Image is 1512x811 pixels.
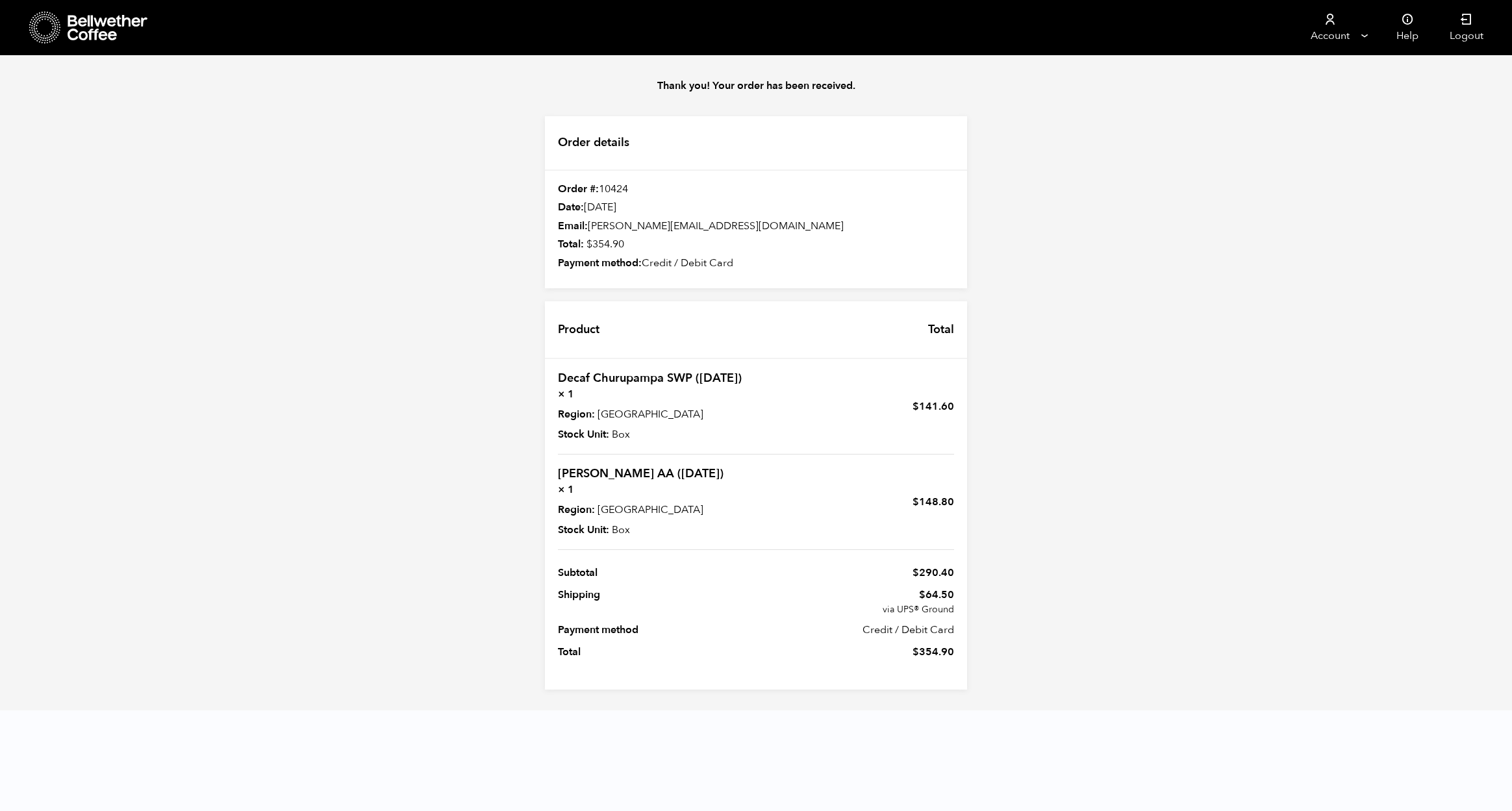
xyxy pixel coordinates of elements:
[558,386,748,402] strong: × 1
[558,502,748,518] p: [GEOGRAPHIC_DATA]
[586,237,592,251] span: $
[532,78,980,94] p: Thank you! Your order has been received.
[913,399,954,414] bdi: 141.60
[756,619,954,641] td: Credit / Debit Card
[913,645,919,659] span: $
[558,237,584,251] strong: Total:
[558,619,756,641] th: Payment method
[558,370,742,386] a: Decaf Churupampa SWP ([DATE])
[558,584,756,619] th: Shipping
[545,201,967,215] div: [DATE]
[915,301,967,358] th: Total
[558,256,642,270] strong: Payment method:
[558,406,595,422] strong: Region:
[545,301,612,358] th: Product
[545,116,967,171] h2: Order details
[913,566,919,580] span: $
[756,603,954,616] small: via UPS® Ground
[558,219,588,233] strong: Email:
[545,182,967,197] div: 10424
[558,427,609,442] strong: Stock Unit:
[913,645,954,659] span: 354.90
[545,256,967,271] div: Credit / Debit Card
[558,182,599,196] strong: Order #:
[756,587,954,603] span: 64.50
[558,502,595,518] strong: Region:
[586,237,624,251] bdi: 354.90
[558,482,748,497] strong: × 1
[558,427,748,442] p: Box
[558,562,756,584] th: Subtotal
[558,466,724,482] a: [PERSON_NAME] AA ([DATE])
[913,566,954,580] span: 290.40
[913,495,954,509] bdi: 148.80
[913,495,919,509] span: $
[558,641,756,677] th: Total
[558,522,748,538] p: Box
[558,200,584,214] strong: Date:
[545,219,967,234] div: [PERSON_NAME][EMAIL_ADDRESS][DOMAIN_NAME]
[913,399,919,414] span: $
[558,522,609,538] strong: Stock Unit:
[558,406,748,422] p: [GEOGRAPHIC_DATA]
